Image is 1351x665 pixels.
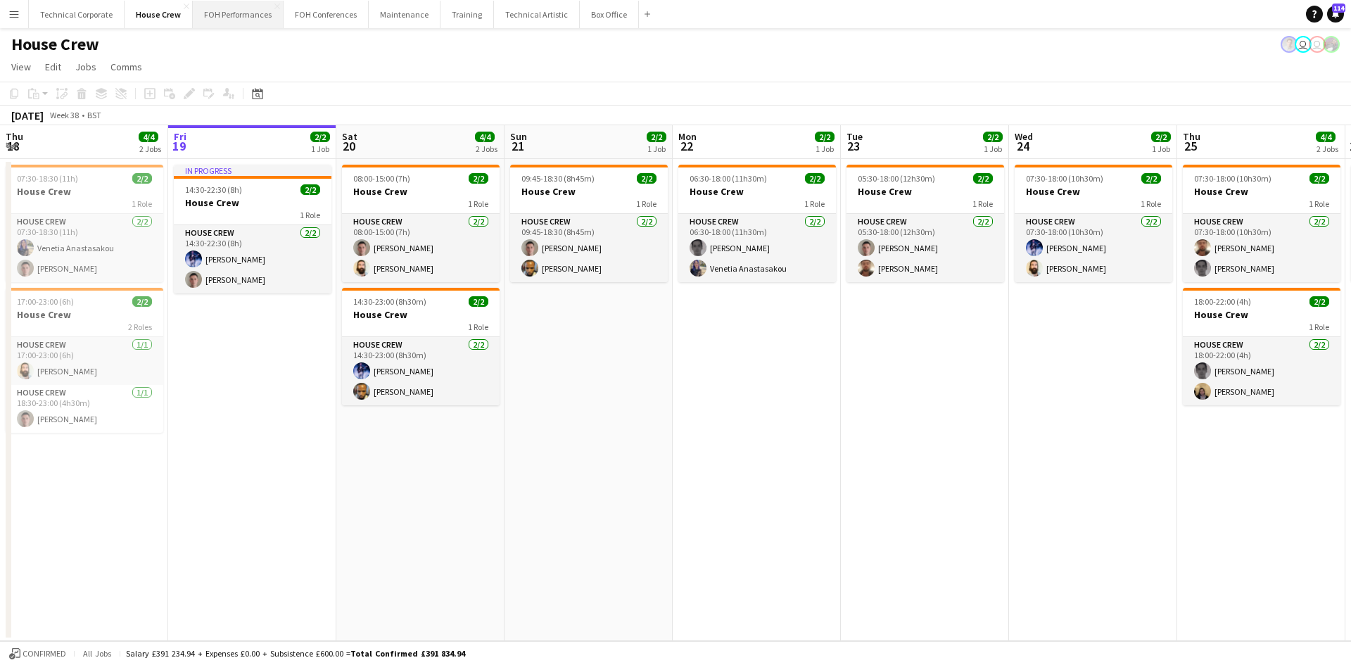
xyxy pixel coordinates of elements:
span: 1 Role [972,198,993,209]
app-job-card: 08:00-15:00 (7h)2/2House Crew1 RoleHouse Crew2/208:00-15:00 (7h)[PERSON_NAME][PERSON_NAME] [342,165,500,282]
span: All jobs [80,648,114,659]
span: 2/2 [469,173,488,184]
app-card-role: House Crew2/207:30-18:00 (10h30m)[PERSON_NAME][PERSON_NAME] [1015,214,1172,282]
div: 2 Jobs [139,144,161,154]
span: Comms [110,61,142,73]
span: 23 [844,138,863,154]
h3: House Crew [174,196,331,209]
h3: House Crew [1183,185,1340,198]
button: FOH Conferences [284,1,369,28]
div: 17:00-23:00 (6h)2/2House Crew2 RolesHouse Crew1/117:00-23:00 (6h)[PERSON_NAME]House Crew1/118:30-... [6,288,163,433]
span: Week 38 [46,110,82,120]
span: 18 [4,138,23,154]
button: House Crew [125,1,193,28]
h3: House Crew [342,308,500,321]
span: 09:45-18:30 (8h45m) [521,173,595,184]
app-card-role: House Crew2/214:30-23:00 (8h30m)[PERSON_NAME][PERSON_NAME] [342,337,500,405]
span: 1 Role [468,198,488,209]
app-card-role: House Crew1/118:30-23:00 (4h30m)[PERSON_NAME] [6,385,163,433]
div: 1 Job [816,144,834,154]
span: 22 [676,138,697,154]
span: 1 Role [636,198,657,209]
div: 2 Jobs [1317,144,1338,154]
div: 2 Jobs [476,144,497,154]
span: 18:00-22:00 (4h) [1194,296,1251,307]
a: Comms [105,58,148,76]
app-job-card: 14:30-23:00 (8h30m)2/2House Crew1 RoleHouse Crew2/214:30-23:00 (8h30m)[PERSON_NAME][PERSON_NAME] [342,288,500,405]
span: 07:30-18:00 (10h30m) [1194,173,1271,184]
span: 07:30-18:30 (11h) [17,173,78,184]
span: Jobs [75,61,96,73]
app-card-role: House Crew2/218:00-22:00 (4h)[PERSON_NAME][PERSON_NAME] [1183,337,1340,405]
div: 1 Job [984,144,1002,154]
span: 2/2 [1309,296,1329,307]
span: 2/2 [132,296,152,307]
app-card-role: House Crew2/207:30-18:00 (10h30m)[PERSON_NAME][PERSON_NAME] [1183,214,1340,282]
span: 25 [1181,138,1200,154]
button: Maintenance [369,1,440,28]
span: View [11,61,31,73]
a: Edit [39,58,67,76]
span: 1 Role [300,210,320,220]
app-card-role: House Crew2/208:00-15:00 (7h)[PERSON_NAME][PERSON_NAME] [342,214,500,282]
h3: House Crew [1015,185,1172,198]
span: Wed [1015,130,1033,143]
app-job-card: 18:00-22:00 (4h)2/2House Crew1 RoleHouse Crew2/218:00-22:00 (4h)[PERSON_NAME][PERSON_NAME] [1183,288,1340,405]
div: 1 Job [1152,144,1170,154]
span: 1 Role [468,322,488,332]
a: 114 [1327,6,1344,23]
button: Technical Artistic [494,1,580,28]
span: Sun [510,130,527,143]
div: [DATE] [11,108,44,122]
app-user-avatar: Tom PERM Jeyes [1281,36,1298,53]
app-user-avatar: Abby Hubbard [1295,36,1312,53]
span: 06:30-18:00 (11h30m) [690,173,767,184]
button: Training [440,1,494,28]
span: 1 Role [132,198,152,209]
span: 20 [340,138,357,154]
span: 2 Roles [128,322,152,332]
span: 14:30-23:00 (8h30m) [353,296,426,307]
div: 09:45-18:30 (8h45m)2/2House Crew1 RoleHouse Crew2/209:45-18:30 (8h45m)[PERSON_NAME][PERSON_NAME] [510,165,668,282]
h3: House Crew [510,185,668,198]
span: 21 [508,138,527,154]
span: Fri [174,130,186,143]
app-card-role: House Crew2/207:30-18:30 (11h)Venetia Anastasakou[PERSON_NAME] [6,214,163,282]
button: Confirmed [7,646,68,661]
span: 4/4 [1316,132,1336,142]
app-job-card: In progress14:30-22:30 (8h)2/2House Crew1 RoleHouse Crew2/214:30-22:30 (8h)[PERSON_NAME][PERSON_N... [174,165,331,293]
app-card-role: House Crew2/206:30-18:00 (11h30m)[PERSON_NAME]Venetia Anastasakou [678,214,836,282]
div: 1 Job [311,144,329,154]
h3: House Crew [1183,308,1340,321]
app-job-card: 06:30-18:00 (11h30m)2/2House Crew1 RoleHouse Crew2/206:30-18:00 (11h30m)[PERSON_NAME]Venetia Anas... [678,165,836,282]
span: 17:00-23:00 (6h) [17,296,74,307]
span: 2/2 [1309,173,1329,184]
span: 2/2 [815,132,835,142]
h1: House Crew [11,34,99,55]
h3: House Crew [342,185,500,198]
span: 4/4 [139,132,158,142]
span: Tue [846,130,863,143]
span: 2/2 [983,132,1003,142]
app-card-role: House Crew2/209:45-18:30 (8h45m)[PERSON_NAME][PERSON_NAME] [510,214,668,282]
span: 2/2 [300,184,320,195]
span: 19 [172,138,186,154]
span: 2/2 [1151,132,1171,142]
span: 2/2 [469,296,488,307]
div: 1 Job [647,144,666,154]
span: 1 Role [804,198,825,209]
span: Thu [1183,130,1200,143]
span: 08:00-15:00 (7h) [353,173,410,184]
div: BST [87,110,101,120]
app-job-card: 05:30-18:00 (12h30m)2/2House Crew1 RoleHouse Crew2/205:30-18:00 (12h30m)[PERSON_NAME][PERSON_NAME] [846,165,1004,282]
button: Box Office [580,1,639,28]
span: 2/2 [805,173,825,184]
div: 07:30-18:30 (11h)2/2House Crew1 RoleHouse Crew2/207:30-18:30 (11h)Venetia Anastasakou[PERSON_NAME] [6,165,163,282]
app-user-avatar: Zubair PERM Dhalla [1323,36,1340,53]
span: 24 [1013,138,1033,154]
span: Total Confirmed £391 834.94 [350,648,465,659]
